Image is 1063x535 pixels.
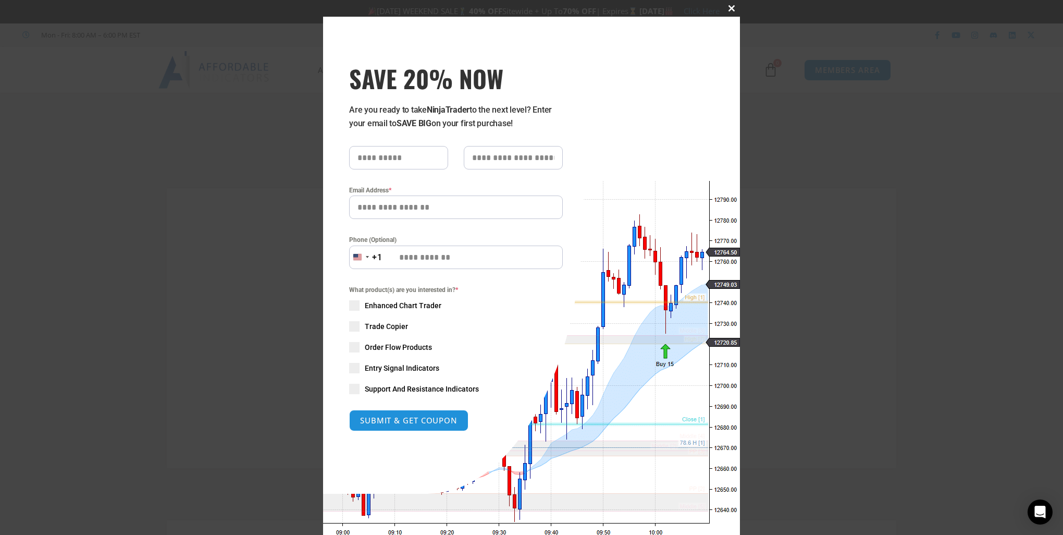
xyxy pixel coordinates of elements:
[365,321,408,332] span: Trade Copier
[1028,500,1053,525] div: Open Intercom Messenger
[349,300,563,311] label: Enhanced Chart Trader
[365,384,479,394] span: Support And Resistance Indicators
[365,363,439,373] span: Entry Signal Indicators
[349,185,563,196] label: Email Address
[427,105,469,115] strong: NinjaTrader
[349,64,563,93] span: SAVE 20% NOW
[349,321,563,332] label: Trade Copier
[365,300,441,311] span: Enhanced Chart Trader
[349,363,563,373] label: Entry Signal Indicators
[397,118,431,128] strong: SAVE BIG
[365,342,432,352] span: Order Flow Products
[349,342,563,352] label: Order Flow Products
[349,410,468,431] button: SUBMIT & GET COUPON
[372,251,382,264] div: +1
[349,235,563,245] label: Phone (Optional)
[349,103,563,130] p: Are you ready to take to the next level? Enter your email to on your first purchase!
[349,384,563,394] label: Support And Resistance Indicators
[349,285,563,295] span: What product(s) are you interested in?
[349,246,382,269] button: Selected country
